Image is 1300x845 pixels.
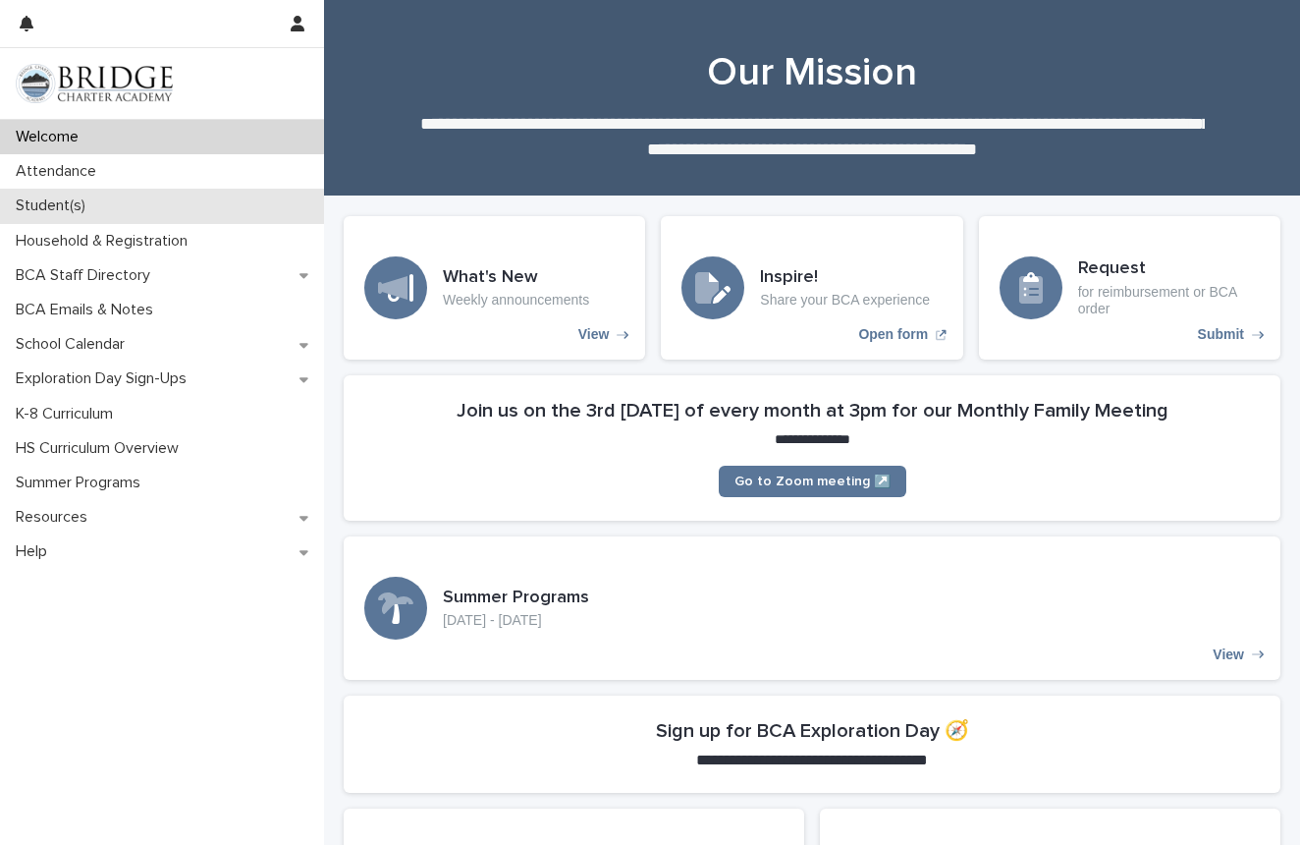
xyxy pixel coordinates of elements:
[1213,647,1244,663] p: View
[8,232,203,251] p: Household & Registration
[344,536,1280,680] a: View
[8,197,101,215] p: Student(s)
[734,475,891,488] span: Go to Zoom meeting ↗️
[443,292,589,309] p: Weekly announcements
[1078,284,1260,317] p: for reimbursement or BCA order
[1078,258,1260,280] h3: Request
[344,49,1280,96] h1: Our Mission
[8,474,156,492] p: Summer Programs
[760,292,930,309] p: Share your BCA experience
[16,64,173,103] img: V1C1m3IdTEidaUdm9Hs0
[443,267,589,289] h3: What's New
[8,128,94,146] p: Welcome
[8,542,63,561] p: Help
[8,266,166,285] p: BCA Staff Directory
[8,439,194,458] p: HS Curriculum Overview
[8,162,112,181] p: Attendance
[344,216,645,360] a: View
[443,612,589,629] p: [DATE] - [DATE]
[8,405,129,423] p: K-8 Curriculum
[578,326,610,343] p: View
[8,301,169,319] p: BCA Emails & Notes
[1198,326,1244,343] p: Submit
[719,466,906,497] a: Go to Zoom meeting ↗️
[760,267,930,289] h3: Inspire!
[443,588,589,609] h3: Summer Programs
[858,326,928,343] p: Open form
[661,216,962,360] a: Open form
[8,335,140,354] p: School Calendar
[656,719,969,743] h2: Sign up for BCA Exploration Day 🧭
[8,508,103,527] p: Resources
[8,369,202,388] p: Exploration Day Sign-Ups
[457,399,1168,422] h2: Join us on the 3rd [DATE] of every month at 3pm for our Monthly Family Meeting
[979,216,1280,360] a: Submit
